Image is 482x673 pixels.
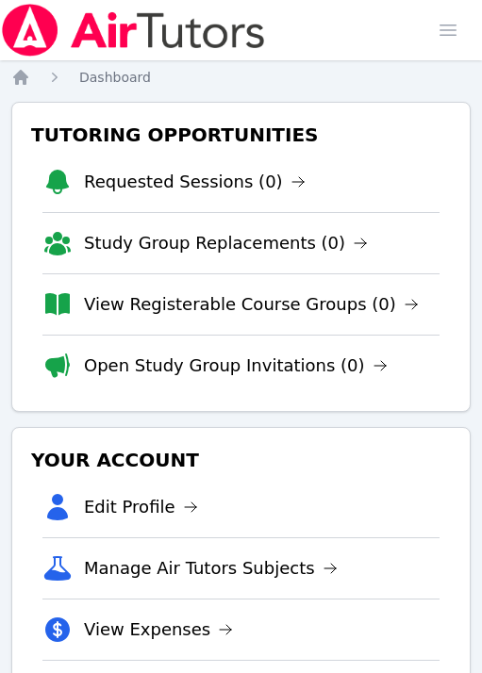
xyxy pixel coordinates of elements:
a: Requested Sessions (0) [84,169,306,195]
h3: Tutoring Opportunities [27,118,455,152]
a: Dashboard [79,68,151,87]
a: Open Study Group Invitations (0) [84,353,388,379]
span: Dashboard [79,70,151,85]
h3: Your Account [27,443,455,477]
a: Manage Air Tutors Subjects [84,555,338,582]
a: View Expenses [84,616,233,643]
a: Edit Profile [84,494,198,520]
a: View Registerable Course Groups (0) [84,291,419,318]
nav: Breadcrumb [11,68,471,87]
a: Study Group Replacements (0) [84,230,368,256]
